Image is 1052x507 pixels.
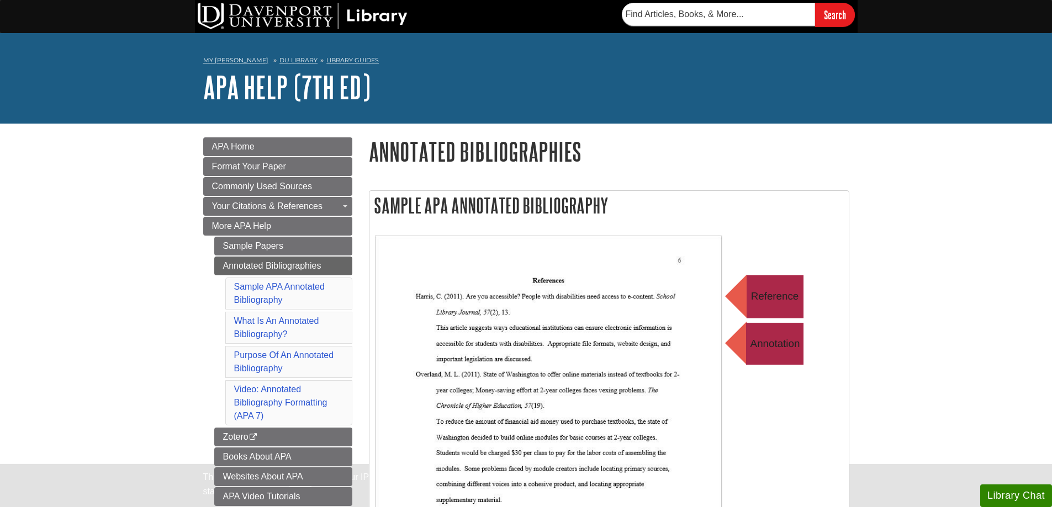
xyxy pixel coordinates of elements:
span: Commonly Used Sources [212,182,312,191]
a: Purpose Of An Annotated Bibliography [234,350,334,373]
a: APA Help (7th Ed) [203,70,371,104]
input: Search [815,3,855,26]
a: Annotated Bibliographies [214,257,352,275]
a: More APA Help [203,217,352,236]
i: This link opens in a new window [249,434,258,441]
h1: Annotated Bibliographies [369,137,849,166]
a: Sample APA Annotated Bibliography [234,282,325,305]
a: Websites About APA [214,467,352,486]
span: Your Citations & References [212,201,323,211]
input: Find Articles, Books, & More... [622,3,815,26]
a: APA Home [203,137,352,156]
span: APA Home [212,142,255,151]
span: Format Your Paper [212,162,286,171]
a: DU Library [279,56,318,64]
h2: Sample APA Annotated Bibliography [369,191,849,220]
a: What Is An Annotated Bibliography? [234,316,319,339]
a: Sample Papers [214,237,352,255]
a: Video: Annotated Bibliography Formatting (APA 7) [234,385,327,420]
a: Library Guides [326,56,379,64]
a: Books About APA [214,447,352,466]
span: More APA Help [212,221,271,231]
img: DU Library [198,3,408,29]
button: Library Chat [980,484,1052,507]
a: Zotero [214,428,352,446]
nav: breadcrumb [203,53,849,71]
a: My [PERSON_NAME] [203,56,268,65]
form: Searches DU Library's articles, books, and more [622,3,855,26]
a: Commonly Used Sources [203,177,352,196]
a: Your Citations & References [203,197,352,216]
a: Format Your Paper [203,157,352,176]
a: APA Video Tutorials [214,487,352,506]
